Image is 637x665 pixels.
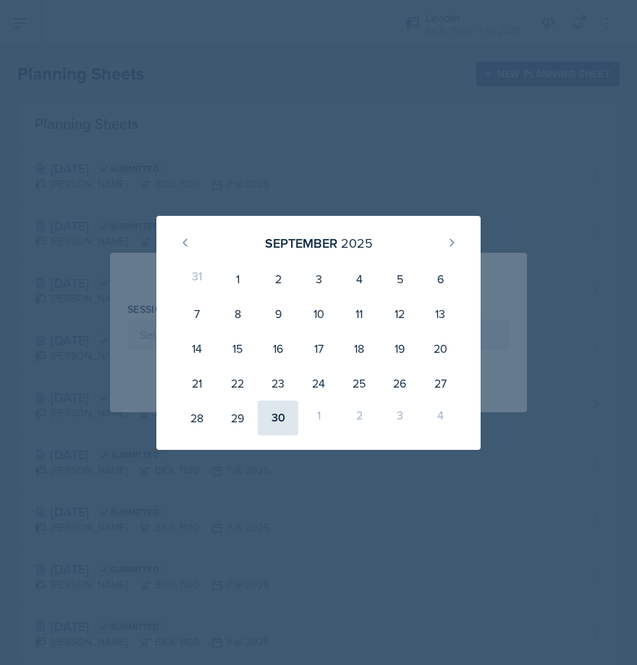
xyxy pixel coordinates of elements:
[177,262,217,296] div: 31
[258,366,298,401] div: 23
[339,401,379,435] div: 2
[339,262,379,296] div: 4
[258,262,298,296] div: 2
[420,331,460,366] div: 20
[379,401,420,435] div: 3
[298,262,339,296] div: 3
[420,401,460,435] div: 4
[258,331,298,366] div: 16
[379,366,420,401] div: 26
[341,233,373,253] div: 2025
[217,296,258,331] div: 8
[217,262,258,296] div: 1
[298,366,339,401] div: 24
[258,401,298,435] div: 30
[298,296,339,331] div: 10
[379,331,420,366] div: 19
[217,366,258,401] div: 22
[339,331,379,366] div: 18
[379,262,420,296] div: 5
[420,366,460,401] div: 27
[379,296,420,331] div: 12
[217,401,258,435] div: 29
[420,296,460,331] div: 13
[420,262,460,296] div: 6
[177,401,217,435] div: 28
[258,296,298,331] div: 9
[265,233,337,253] div: September
[339,366,379,401] div: 25
[298,331,339,366] div: 17
[217,331,258,366] div: 15
[177,296,217,331] div: 7
[298,401,339,435] div: 1
[339,296,379,331] div: 11
[177,331,217,366] div: 14
[177,366,217,401] div: 21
